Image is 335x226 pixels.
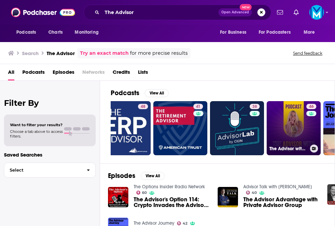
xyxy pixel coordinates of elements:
span: 46 [309,103,314,110]
a: All [8,67,14,80]
h3: The Advisor with [PERSON_NAME] [269,146,307,152]
span: Logged in as katepacholek [309,5,324,20]
button: open menu [299,26,323,39]
span: 41 [196,103,200,110]
input: Search podcasts, credits, & more... [102,7,218,18]
a: 46 [306,104,316,109]
a: Lists [138,67,148,80]
a: Try an exact match [80,49,129,57]
button: open menu [254,26,300,39]
a: EpisodesView All [108,172,165,180]
a: PodcastsView All [111,89,169,97]
span: Charts [48,28,63,37]
span: Podcasts [16,28,36,37]
span: For Podcasters [259,28,291,37]
h3: The Advisor [47,50,75,56]
span: For Business [220,28,246,37]
a: 48 [97,101,151,155]
img: Podchaser - Follow, Share and Rate Podcasts [11,6,75,19]
span: More [304,28,315,37]
span: 48 [141,103,145,110]
span: Select [4,168,81,172]
a: Podcasts [22,67,45,80]
span: 40 [252,191,257,194]
span: Want to filter your results? [10,123,63,127]
a: The Advisor Advantage with Private Advisor Group [243,197,319,208]
a: 38 [210,101,264,155]
h2: Episodes [108,172,135,180]
button: Select [4,163,96,178]
img: The Advisor Advantage with Private Advisor Group [218,187,238,207]
button: View All [141,172,165,180]
a: 41 [193,104,203,109]
img: User Profile [309,5,324,20]
span: Choose a tab above to access filters. [10,129,63,139]
span: Networks [82,67,105,80]
a: Show notifications dropdown [274,7,286,18]
p: Saved Searches [4,152,96,158]
img: The Advisor's Option 114: Crypto Invades the Advisor Space [108,187,128,207]
a: Episodes [53,67,74,80]
h3: Search [22,50,39,56]
button: View All [145,89,169,97]
a: Charts [44,26,67,39]
span: 60 [142,191,147,194]
span: 42 [183,222,187,225]
a: 41 [153,101,207,155]
h2: Podcasts [111,89,139,97]
button: open menu [12,26,45,39]
h2: Filter By [4,98,96,108]
a: Advisor Talk with Frank LaRosa [243,184,312,190]
button: open menu [70,26,107,39]
a: 48 [138,104,148,109]
a: 38 [250,104,260,109]
a: 60 [136,191,147,195]
a: Show notifications dropdown [291,7,301,18]
button: Show profile menu [309,5,324,20]
span: Open Advanced [221,11,249,14]
a: The Options Insider Radio Network [134,184,205,190]
span: Monitoring [75,28,98,37]
button: Open AdvancedNew [218,8,252,16]
a: The Advisor Journey [134,220,174,226]
button: open menu [215,26,255,39]
span: 38 [252,103,257,110]
button: Send feedback [291,50,324,56]
a: The Advisor's Option 114: Crypto Invades the Advisor Space [134,197,210,208]
a: 42 [177,221,188,225]
a: Credits [113,67,130,80]
div: Search podcasts, credits, & more... [84,5,271,20]
span: for more precise results [130,49,188,57]
a: 40 [246,191,257,195]
span: New [240,4,252,10]
a: 46The Advisor with [PERSON_NAME] [267,101,321,155]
